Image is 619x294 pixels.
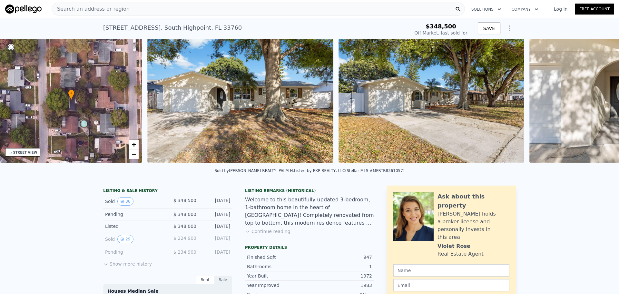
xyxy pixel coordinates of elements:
[437,242,470,250] div: Violet Rose
[478,23,500,34] button: SAVE
[294,168,404,173] div: Listed by EXP REALTY, LLC (Stellar MLS #MFRTB8361057)
[575,4,614,15] a: Free Account
[426,23,456,30] span: $348,500
[201,197,230,206] div: [DATE]
[309,254,372,260] div: 947
[117,197,133,206] button: View historical data
[245,188,374,193] div: Listing Remarks (Historical)
[214,276,232,284] div: Sale
[105,197,162,206] div: Sold
[247,282,309,289] div: Year Improved
[437,210,509,241] div: [PERSON_NAME] holds a broker license and personally invests in this area
[173,212,196,217] span: $ 348,000
[309,282,372,289] div: 1983
[201,249,230,255] div: [DATE]
[105,235,162,243] div: Sold
[105,211,162,218] div: Pending
[196,276,214,284] div: Rent
[105,249,162,255] div: Pending
[103,258,152,267] button: Show more history
[173,224,196,229] span: $ 348,000
[13,150,37,155] div: STREET VIEW
[5,5,42,14] img: Pellego
[309,263,372,270] div: 1
[68,89,74,101] div: •
[68,90,74,96] span: •
[129,149,139,159] a: Zoom out
[129,140,139,149] a: Zoom in
[245,245,374,250] div: Property details
[103,23,242,32] div: [STREET_ADDRESS] , South Highpoint , FL 33760
[503,22,516,35] button: Show Options
[105,223,162,229] div: Listed
[201,223,230,229] div: [DATE]
[173,236,196,241] span: $ 224,900
[147,39,333,163] img: Sale: 57996607 Parcel: 55166746
[214,168,294,173] div: Sold by [PERSON_NAME] REALTY- PALM H .
[201,235,230,243] div: [DATE]
[437,250,484,258] div: Real Estate Agent
[339,39,524,163] img: Sale: 57996607 Parcel: 55166746
[437,192,509,210] div: Ask about this property
[103,188,232,195] div: LISTING & SALE HISTORY
[393,264,509,277] input: Name
[309,273,372,279] div: 1972
[247,254,309,260] div: Finished Sqft
[52,5,130,13] span: Search an address or region
[247,273,309,279] div: Year Built
[393,279,509,291] input: Email
[466,4,506,15] button: Solutions
[415,30,467,36] div: Off Market, last sold for
[245,196,374,227] div: Welcome to this beautifully updated 3-bedroom, 1-bathroom home in the heart of [GEOGRAPHIC_DATA]!...
[173,249,196,255] span: $ 234,900
[132,140,136,148] span: +
[117,235,133,243] button: View historical data
[506,4,544,15] button: Company
[245,228,290,235] button: Continue reading
[132,150,136,158] span: −
[546,6,575,12] a: Log In
[173,198,196,203] span: $ 348,500
[201,211,230,218] div: [DATE]
[247,263,309,270] div: Bathrooms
